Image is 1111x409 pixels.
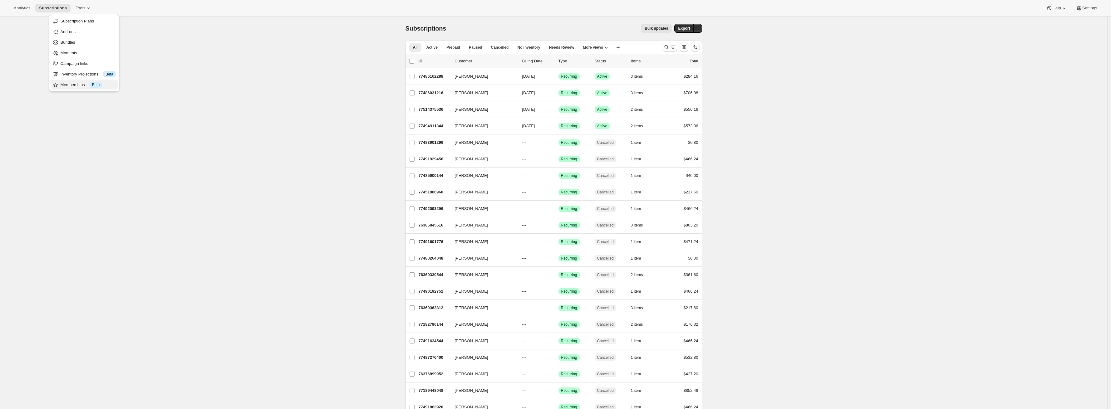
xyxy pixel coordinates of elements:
[51,58,118,68] button: Campaign links
[455,123,488,129] span: [PERSON_NAME]
[419,123,450,129] p: 77494911344
[613,43,623,52] button: Create new view
[39,6,67,11] span: Subscriptions
[558,58,590,64] div: Type
[583,45,603,50] span: More views
[688,140,698,145] span: $0.80
[51,16,118,26] button: Subscription Plans
[451,369,514,379] button: [PERSON_NAME]
[631,157,641,162] span: 1 item
[684,372,698,376] span: $427.20
[684,157,698,161] span: $466.24
[522,74,535,79] span: [DATE]
[684,305,698,310] span: $217.60
[597,190,614,195] span: Cancelled
[595,58,626,64] p: Status
[597,223,614,228] span: Cancelled
[61,82,116,88] div: Memberships
[455,239,488,245] span: [PERSON_NAME]
[597,289,614,294] span: Cancelled
[35,4,71,12] button: Subscriptions
[419,221,698,230] div: 76385845616[PERSON_NAME]---SuccessRecurringCancelled3 items$803.20
[419,371,450,377] p: 76376899952
[419,204,698,213] div: 77492093296[PERSON_NAME]---SuccessRecurringCancelled1 item$466.24
[451,270,514,280] button: [PERSON_NAME]
[597,272,614,277] span: Cancelled
[597,372,614,377] span: Cancelled
[419,287,698,296] div: 77490192752[PERSON_NAME]---SuccessRecurringCancelled1 item$466.24
[561,173,577,178] span: Recurring
[597,388,614,393] span: Cancelled
[684,124,698,128] span: $573.36
[631,190,641,195] span: 1 item
[522,223,526,227] span: ---
[419,188,698,197] div: 77451886960[PERSON_NAME]---SuccessRecurringCancelled1 item$217.60
[631,304,650,312] button: 3 items
[522,157,526,161] span: ---
[455,106,488,113] span: [PERSON_NAME]
[106,72,113,77] span: Beta
[597,124,607,129] span: Active
[684,107,698,112] span: $550.16
[419,272,450,278] p: 76369330544
[451,253,514,263] button: [PERSON_NAME]
[451,171,514,181] button: [PERSON_NAME]
[597,206,614,211] span: Cancelled
[684,388,698,393] span: $852.48
[406,25,446,32] span: Subscriptions
[426,45,438,50] span: Active
[455,222,488,228] span: [PERSON_NAME]
[631,124,643,129] span: 2 items
[419,337,698,345] div: 77491634544[PERSON_NAME]---SuccessRecurringCancelled1 item$466.24
[61,71,116,77] div: Inventory Projections
[561,388,577,393] span: Recurring
[631,337,648,345] button: 1 item
[690,58,698,64] p: Total
[597,74,607,79] span: Active
[597,305,614,310] span: Cancelled
[579,43,612,52] button: More views
[491,45,509,50] span: Cancelled
[419,255,450,261] p: 77480264048
[684,338,698,343] span: $466.24
[419,58,450,64] p: ID
[631,155,648,163] button: 1 item
[1072,4,1101,12] button: Settings
[419,387,450,394] p: 77189448048
[419,58,698,64] div: IDCustomerBilling DateTypeStatusItemsTotal
[419,206,450,212] p: 77492093296
[561,140,577,145] span: Recurring
[631,171,648,180] button: 1 item
[61,51,77,55] span: Moments
[419,189,450,195] p: 77451886960
[419,237,698,246] div: 77491601776[PERSON_NAME]---SuccessRecurringCancelled1 item$471.24
[522,140,526,145] span: ---
[631,89,650,97] button: 3 items
[561,272,577,277] span: Recurring
[455,173,488,179] span: [PERSON_NAME]
[419,304,698,312] div: 76369363312[PERSON_NAME]---SuccessRecurringCancelled3 items$217.60
[561,190,577,195] span: Recurring
[691,43,700,51] button: Sort the results
[451,71,514,81] button: [PERSON_NAME]
[561,239,577,244] span: Recurring
[522,173,526,178] span: ---
[522,289,526,294] span: ---
[645,26,668,31] span: Bulk updates
[597,140,614,145] span: Cancelled
[597,355,614,360] span: Cancelled
[419,72,698,81] div: 77486162288[PERSON_NAME][DATE]SuccessRecurringSuccessActive3 items$284.16
[419,171,698,180] div: 77485900144[PERSON_NAME]---SuccessRecurringCancelled1 item$40.00
[14,6,30,11] span: Analytics
[419,321,450,328] p: 77182796144
[561,338,577,343] span: Recurring
[51,37,118,47] button: Bundles
[419,138,698,147] div: 77483901296[PERSON_NAME]---SuccessRecurringCancelled1 item$0.80
[631,305,643,310] span: 3 items
[631,272,643,277] span: 2 items
[419,156,450,162] p: 77491929456
[561,289,577,294] span: Recurring
[631,72,650,81] button: 3 items
[455,387,488,394] span: [PERSON_NAME]
[61,19,94,23] span: Subscription Plans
